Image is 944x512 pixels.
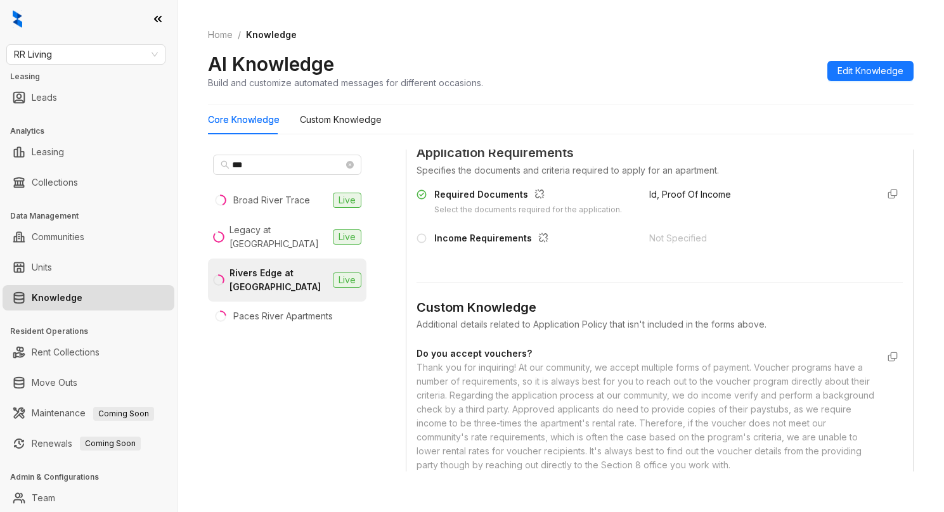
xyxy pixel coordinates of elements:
[649,231,867,245] div: Not Specified
[3,340,174,365] li: Rent Collections
[333,229,361,245] span: Live
[300,113,382,127] div: Custom Knowledge
[3,139,174,165] li: Leasing
[205,28,235,42] a: Home
[10,326,177,337] h3: Resident Operations
[32,285,82,310] a: Knowledge
[3,285,174,310] li: Knowledge
[246,29,297,40] span: Knowledge
[417,348,532,359] strong: Do you accept vouchers?
[434,204,622,216] div: Select the documents required for the application.
[3,255,174,280] li: Units
[3,370,174,395] li: Move Outs
[837,64,903,78] span: Edit Knowledge
[417,361,877,472] div: Thank you for inquiring! At our community, we accept multiple forms of payment. Voucher programs ...
[32,224,84,250] a: Communities
[208,52,334,76] h2: AI Knowledge
[417,298,903,317] div: Custom Knowledge
[827,61,914,81] button: Edit Knowledge
[10,71,177,82] h3: Leasing
[208,76,483,89] div: Build and customize automated messages for different occasions.
[333,272,361,288] span: Live
[32,340,100,365] a: Rent Collections
[233,193,310,207] div: Broad River Trace
[230,266,328,294] div: Rivers Edge at [GEOGRAPHIC_DATA]
[233,309,333,323] div: Paces River Apartments
[32,170,78,195] a: Collections
[80,437,141,451] span: Coming Soon
[434,231,553,248] div: Income Requirements
[10,125,177,137] h3: Analytics
[3,224,174,250] li: Communities
[434,188,622,204] div: Required Documents
[346,161,354,169] span: close-circle
[3,85,174,110] li: Leads
[32,485,55,511] a: Team
[649,189,731,200] span: Id, Proof Of Income
[221,160,230,169] span: search
[10,210,177,222] h3: Data Management
[32,139,64,165] a: Leasing
[417,317,903,331] div: Additional details related to Application Policy that isn't included in the forms above.
[417,143,903,163] span: Application Requirements
[10,471,177,483] h3: Admin & Configurations
[32,370,77,395] a: Move Outs
[14,45,158,64] span: RR Living
[3,485,174,511] li: Team
[32,85,57,110] a: Leads
[238,28,241,42] li: /
[230,223,328,251] div: Legacy at [GEOGRAPHIC_DATA]
[93,407,154,421] span: Coming Soon
[3,400,174,426] li: Maintenance
[208,113,280,127] div: Core Knowledge
[333,193,361,208] span: Live
[3,431,174,456] li: Renewals
[32,255,52,280] a: Units
[32,431,141,456] a: RenewalsComing Soon
[417,163,903,177] div: Specifies the documents and criteria required to apply for an apartment.
[3,170,174,195] li: Collections
[13,10,22,28] img: logo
